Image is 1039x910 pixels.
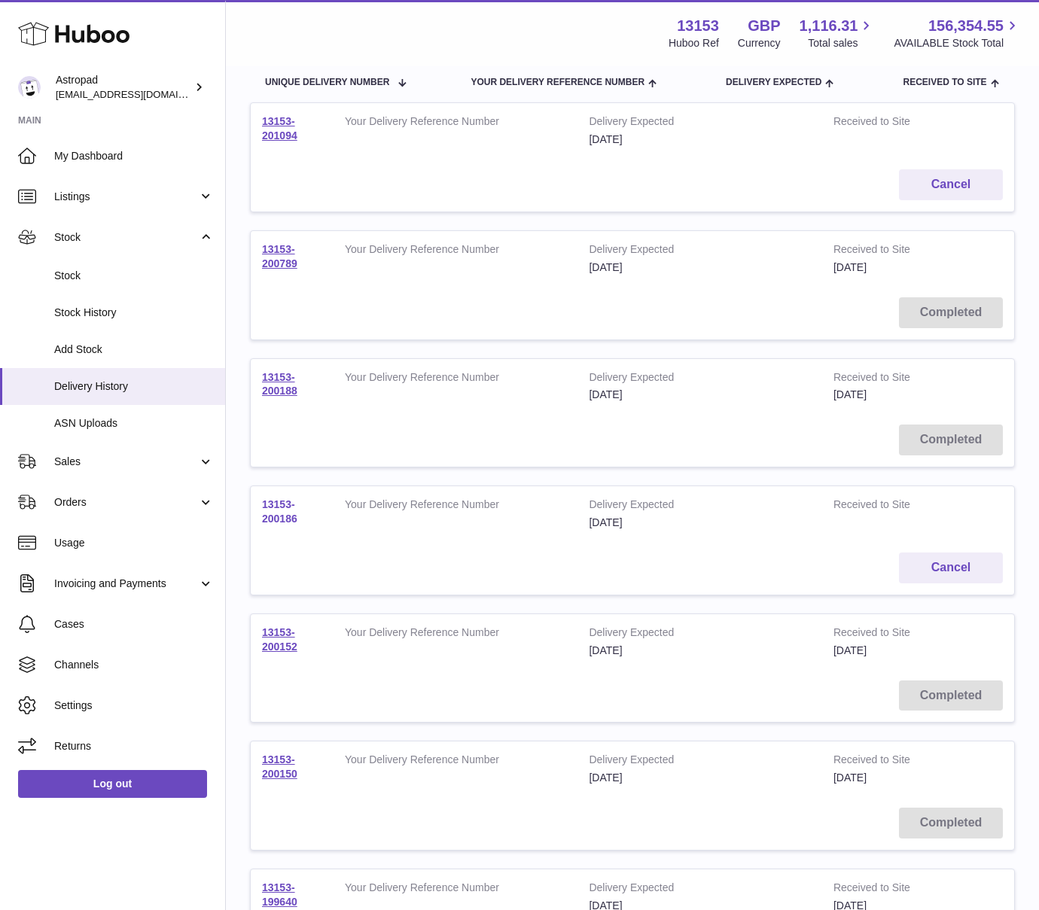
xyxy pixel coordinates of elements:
span: Stock History [54,306,214,320]
span: Channels [54,658,214,672]
span: Add Stock [54,342,214,357]
a: 1,116.31 Total sales [800,16,876,50]
div: [DATE] [589,260,810,275]
a: 13153-200789 [262,243,297,269]
strong: Delivery Expected [589,625,810,644]
div: [DATE] [589,644,810,658]
span: Returns [54,739,214,753]
strong: Delivery Expected [589,242,810,260]
a: 156,354.55 AVAILABLE Stock Total [894,16,1021,50]
strong: 13153 [677,16,719,36]
span: [DATE] [833,644,867,656]
div: Currency [738,36,781,50]
strong: Your Delivery Reference Number [345,498,566,516]
strong: Your Delivery Reference Number [345,114,566,132]
span: Total sales [808,36,875,50]
span: Received to Site [903,78,986,87]
strong: Your Delivery Reference Number [345,242,566,260]
strong: Delivery Expected [589,370,810,388]
strong: Delivery Expected [589,881,810,899]
a: Log out [18,770,207,797]
strong: Received to Site [833,370,949,388]
strong: Received to Site [833,753,949,771]
div: [DATE] [589,388,810,402]
strong: Delivery Expected [589,114,810,132]
span: Settings [54,698,214,713]
strong: Received to Site [833,498,949,516]
strong: Received to Site [833,242,949,260]
span: [EMAIL_ADDRESS][DOMAIN_NAME] [56,88,221,100]
span: AVAILABLE Stock Total [894,36,1021,50]
span: Delivery History [54,379,214,394]
img: matt@astropad.com [18,76,41,99]
strong: Received to Site [833,625,949,644]
strong: Received to Site [833,114,949,132]
a: 13153-200152 [262,626,297,653]
button: Cancel [899,552,1003,583]
span: Listings [54,190,198,204]
div: [DATE] [589,132,810,147]
span: [DATE] [833,261,867,273]
span: [DATE] [833,388,867,400]
span: Your Delivery Reference Number [471,78,644,87]
span: Invoicing and Payments [54,577,198,591]
span: Delivery Expected [726,78,821,87]
button: Cancel [899,169,1003,200]
strong: Your Delivery Reference Number [345,625,566,644]
span: 1,116.31 [800,16,858,36]
span: Stock [54,269,214,283]
strong: Delivery Expected [589,498,810,516]
span: ASN Uploads [54,416,214,431]
span: Usage [54,536,214,550]
a: 13153-200186 [262,498,297,525]
strong: Your Delivery Reference Number [345,753,566,771]
strong: Received to Site [833,881,949,899]
strong: Your Delivery Reference Number [345,881,566,899]
a: 13153-200150 [262,753,297,780]
a: 13153-199640 [262,881,297,908]
div: Huboo Ref [669,36,719,50]
strong: Your Delivery Reference Number [345,370,566,388]
span: 156,354.55 [928,16,1004,36]
strong: Delivery Expected [589,753,810,771]
a: 13153-200188 [262,371,297,397]
strong: GBP [748,16,780,36]
a: 13153-201094 [262,115,297,142]
span: [DATE] [833,772,867,784]
span: Sales [54,455,198,469]
div: Astropad [56,73,191,102]
div: [DATE] [589,771,810,785]
div: [DATE] [589,516,810,530]
span: Stock [54,230,198,245]
span: Orders [54,495,198,510]
span: Unique Delivery Number [265,78,389,87]
span: My Dashboard [54,149,214,163]
span: Cases [54,617,214,632]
